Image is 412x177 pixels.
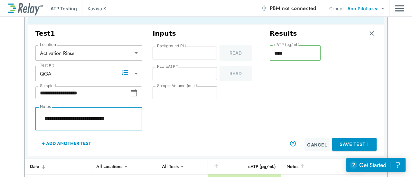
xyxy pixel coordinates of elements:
[35,86,130,99] input: Choose date, selected date is Sep 12, 2025
[282,4,316,12] span: not connected
[304,138,330,151] button: Cancel
[213,163,276,170] div: cATP (pg/mL)
[35,67,142,80] div: QGA
[51,5,77,12] p: ATP Testing
[40,104,51,109] label: Notes
[153,30,259,38] h3: Inputs
[157,64,178,69] label: RLU cATP
[274,42,300,47] label: cATP (pg/mL)
[92,160,127,173] div: All Locations
[332,138,377,151] button: Save Test 1
[329,5,344,12] p: Group:
[270,30,297,38] h3: Results
[157,84,198,88] label: Sample Volume (mL)
[88,5,106,12] p: Kaviya S
[395,2,404,14] button: Main menu
[35,47,142,59] div: Activation Rinse
[157,160,183,173] div: All Tests
[35,30,142,38] h3: Test 1
[25,159,92,174] th: Date
[40,42,56,47] label: Location
[395,2,404,14] img: Drawer Icon
[258,2,319,15] button: PBM not connected
[8,2,43,15] img: LuminUltra Relay
[35,136,98,151] button: + Add Another Test
[286,163,359,170] div: Notes
[261,5,267,12] img: Offline Icon
[346,158,406,172] iframe: Resource center
[40,84,56,88] label: Sampled
[157,44,188,48] label: Background RLU
[40,63,54,67] label: Test Kit
[270,4,316,13] span: PBM
[369,30,375,37] img: Remove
